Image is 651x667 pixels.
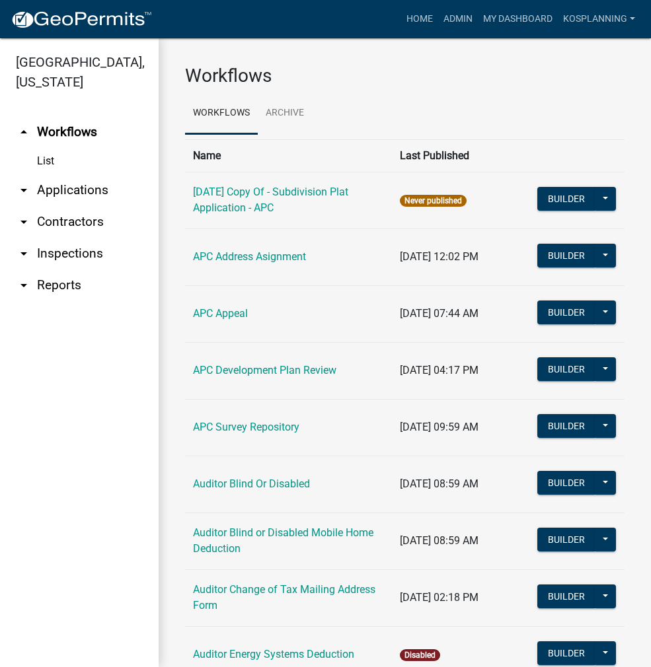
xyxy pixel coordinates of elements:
[558,7,640,32] a: kosplanning
[400,364,479,376] span: [DATE] 04:17 PM
[193,648,354,660] a: Auditor Energy Systems Deduction
[16,182,32,198] i: arrow_drop_down
[16,214,32,230] i: arrow_drop_down
[537,471,595,495] button: Builder
[537,528,595,551] button: Builder
[193,421,299,433] a: APC Survey Repository
[193,307,248,320] a: APC Appeal
[478,7,558,32] a: My Dashboard
[193,364,336,376] a: APC Development Plan Review
[193,583,375,612] a: Auditor Change of Tax Mailing Address Form
[258,92,312,135] a: Archive
[400,649,440,661] span: Disabled
[401,7,438,32] a: Home
[400,534,479,547] span: [DATE] 08:59 AM
[193,477,310,490] a: Auditor Blind Or Disabled
[537,300,595,324] button: Builder
[400,250,479,263] span: [DATE] 12:02 PM
[392,139,529,172] th: Last Published
[537,244,595,267] button: Builder
[16,246,32,262] i: arrow_drop_down
[185,139,392,172] th: Name
[400,307,479,320] span: [DATE] 07:44 AM
[16,124,32,140] i: arrow_drop_up
[16,277,32,293] i: arrow_drop_down
[537,584,595,608] button: Builder
[537,414,595,438] button: Builder
[185,92,258,135] a: Workflows
[400,421,479,433] span: [DATE] 09:59 AM
[537,357,595,381] button: Builder
[193,250,306,263] a: APC Address Asignment
[438,7,478,32] a: Admin
[185,65,625,87] h3: Workflows
[400,477,479,490] span: [DATE] 08:59 AM
[400,195,467,207] span: Never published
[193,186,348,214] a: [DATE] Copy Of - Subdivision Plat Application - APC
[400,591,479,604] span: [DATE] 02:18 PM
[537,187,595,211] button: Builder
[193,526,373,555] a: Auditor Blind or Disabled Mobile Home Deduction
[537,641,595,665] button: Builder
